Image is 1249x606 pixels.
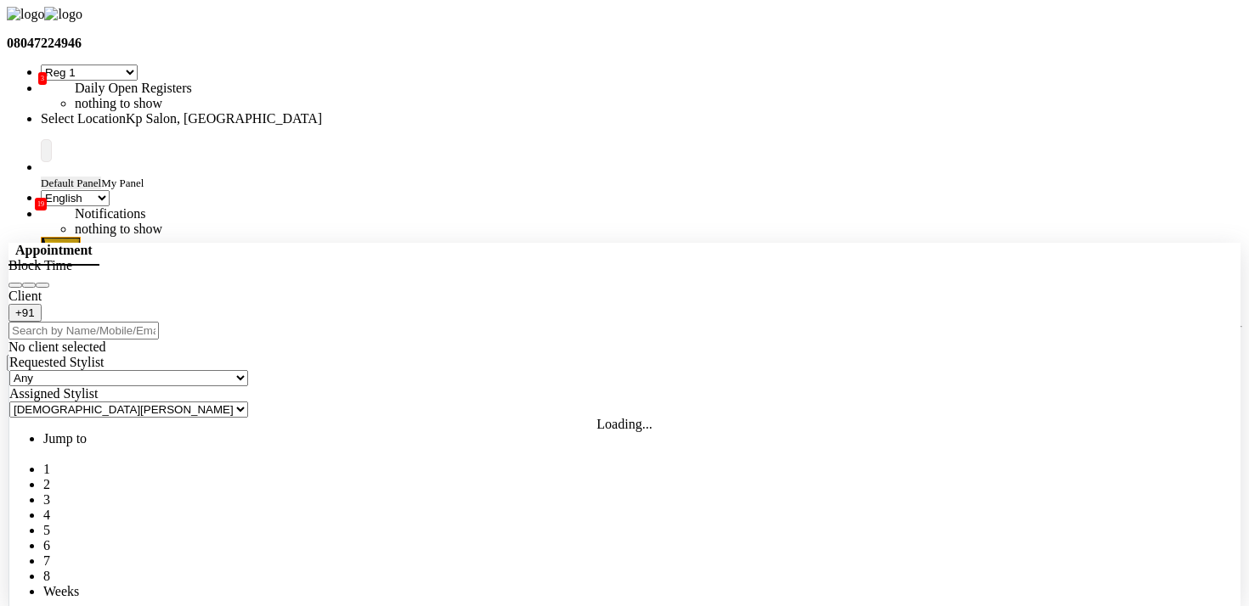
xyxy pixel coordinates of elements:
[9,386,248,401] div: Assigned Stylist
[38,72,47,85] span: 3
[43,538,248,553] li: 6
[36,283,49,288] button: Close
[75,222,500,237] li: nothing to show
[8,339,248,355] div: No client selected
[8,289,248,304] div: Client
[43,462,248,477] li: 1
[101,177,144,189] span: My Panel
[75,96,500,111] li: nothing to show
[43,508,248,523] li: 4
[43,477,248,492] li: 2
[43,584,248,599] div: Weeks
[43,431,248,446] div: Jump to
[9,355,248,370] div: Requested Stylist
[75,206,500,222] div: Notifications
[43,523,248,538] li: 5
[43,553,248,569] li: 7
[43,569,248,584] li: 8
[8,304,42,322] button: +91
[7,36,82,50] b: 08047224946
[8,258,72,272] span: Block Time
[41,177,101,189] span: Default Panel
[7,7,44,22] img: logo
[43,492,248,508] li: 3
[8,322,159,339] input: Search by Name/Mobile/Email/Code
[75,81,500,96] div: Daily Open Registers
[596,417,652,431] span: Loading...
[35,198,47,210] span: 19
[44,7,82,22] img: logo
[8,236,99,266] span: Appointment
[43,446,248,462] div: Today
